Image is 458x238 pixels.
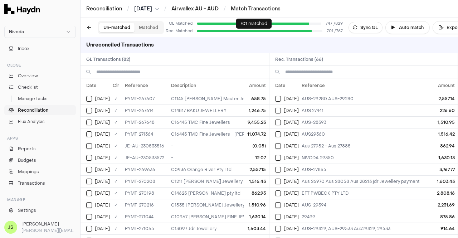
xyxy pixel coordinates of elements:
[168,187,343,199] td: C14625 fedeli pty ltd
[168,105,343,116] td: C14817 BAKU JEWELLERY
[18,169,39,175] span: Mappings
[86,179,92,184] button: Select GL transaction 9345117
[18,146,36,152] span: Reports
[168,140,343,152] td: -
[284,202,299,208] span: [DATE]
[4,178,76,188] a: Transactions
[4,205,76,215] a: Settings
[95,214,110,220] span: [DATE]
[168,175,343,187] td: C1211 Fedele Jewellery Pty Ltd
[432,199,458,211] td: 2,231.69
[432,187,458,199] td: 2,808.16
[284,131,299,137] span: [DATE]
[110,105,122,116] td: ✓
[284,179,299,184] span: [DATE]
[4,94,76,104] a: Manage tasks
[275,143,281,149] button: Select reconciliation transaction 51991
[432,128,458,140] td: 1,516.42
[110,199,122,211] td: ✓
[110,128,122,140] td: ✓
[171,5,219,13] a: Airwallex AU - AUD
[432,140,458,152] td: 862.94
[95,155,110,161] span: [DATE]
[168,93,343,105] td: C1145 Robert Cliff Master Jewellers
[269,78,299,93] th: Date
[110,164,122,175] td: ✓
[86,5,281,13] nav: breadcrumb
[4,26,76,38] button: Nivoda
[122,140,168,152] td: JE-AU-230533516
[168,199,343,211] td: C1535 Nordhoff Jewellery Couture
[284,167,299,173] span: [DATE]
[18,96,48,102] span: Manage tasks
[122,116,168,128] td: PYMT-267648
[275,120,281,125] button: Select reconciliation transaction 52004
[86,155,92,161] button: Select GL transaction 63460058
[284,214,299,220] span: [DATE]
[81,78,110,93] th: Date
[168,223,343,234] td: C13097 Jdr Jewellery
[171,5,219,12] a: Airwallex AU - AUD
[135,23,162,32] button: Matched
[432,211,458,223] td: 875.86
[432,78,458,93] th: Amount
[4,59,76,71] div: Close
[275,131,281,137] button: Select reconciliation transaction 51997
[18,84,38,91] span: Checklist
[163,5,168,12] span: /
[4,117,76,127] a: Flux Analysis
[222,5,227,12] span: /
[18,157,36,164] span: Budgets
[432,175,458,187] td: 1,603.43
[432,105,458,116] td: 226.60
[122,175,168,187] td: PYMT-270208
[244,152,269,164] td: 12.07
[168,78,343,93] th: Description
[284,108,299,113] span: [DATE]
[164,21,193,27] span: GL Matched
[95,167,110,173] span: [DATE]
[18,207,36,214] span: Settings
[95,131,110,137] span: [DATE]
[110,140,122,152] td: ✓
[275,96,281,102] button: Select reconciliation transaction 51975
[244,140,269,152] td: (0.05)
[4,105,76,115] a: Reconciliation
[4,155,76,165] a: Budgets
[244,211,269,223] td: 1,630.14
[134,5,152,13] span: [DATE]
[95,96,110,102] span: [DATE]
[81,53,269,65] h2: GL Transactions ( 82 )
[4,194,76,205] div: Manage
[244,199,269,211] td: 1,510.96
[95,179,110,184] span: [DATE]
[432,116,458,128] td: 1,510.95
[122,223,168,234] td: PYMT-271065
[122,164,168,175] td: PYMT-269636
[4,44,76,54] button: Inbox
[244,187,269,199] td: 862.93
[95,202,110,208] span: [DATE]
[244,164,269,175] td: 2,557.15
[284,120,299,125] span: [DATE]
[95,190,110,196] span: [DATE]
[86,5,122,13] a: Reconciliation
[269,53,458,65] h2: Rec. Transactions ( 66 )
[164,28,193,34] div: Rec. Matched
[18,73,38,79] span: Overview
[284,96,299,102] span: [DATE]
[122,78,168,93] th: Reference
[122,152,168,164] td: JE-AU-230533572
[122,105,168,116] td: PYMT-267614
[432,223,458,234] td: 914.64
[110,93,122,105] td: ✓
[81,37,160,53] h3: Unreconciled Transactions
[18,180,45,186] span: Transactions
[99,23,135,32] button: Un-matched
[275,108,281,113] button: Select reconciliation transaction 51980
[168,152,343,164] td: -
[95,120,110,125] span: [DATE]
[21,221,76,227] h3: [PERSON_NAME]
[275,202,281,208] button: Select reconciliation transaction 52073
[86,167,92,173] button: Select GL transaction 8704330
